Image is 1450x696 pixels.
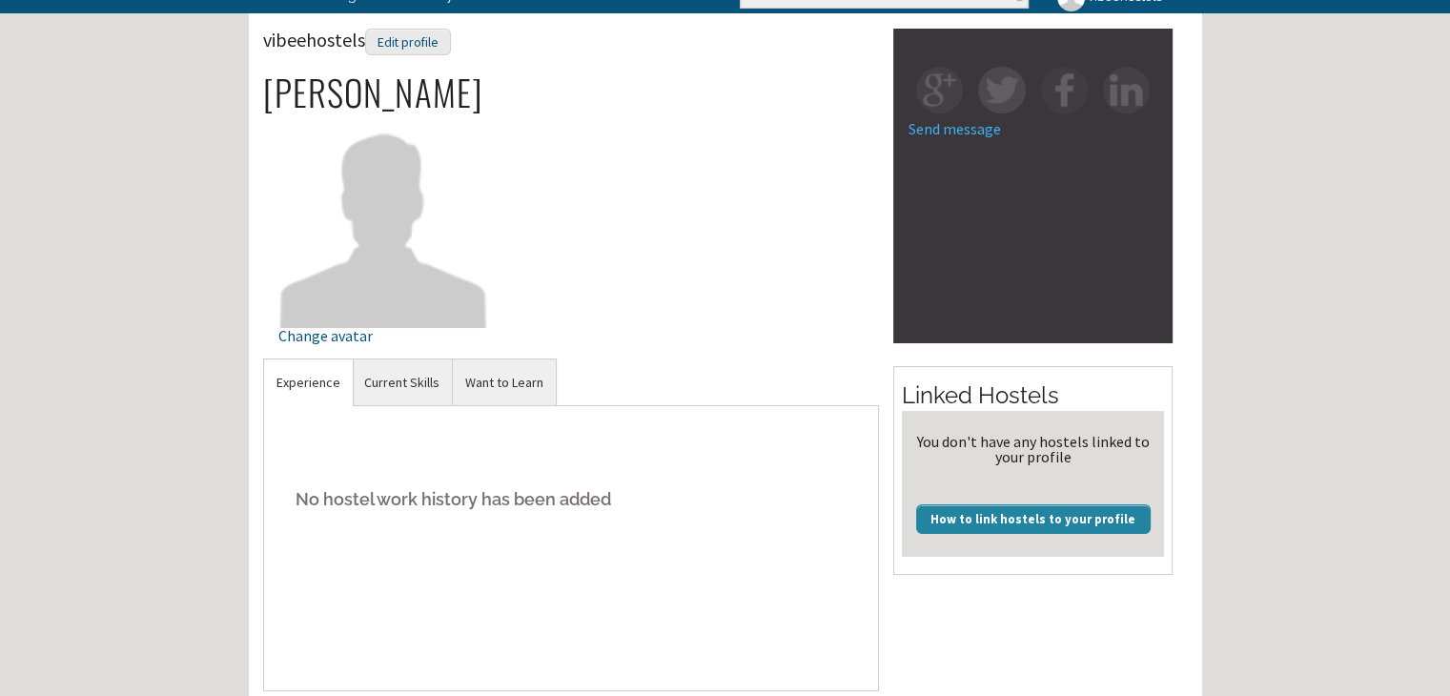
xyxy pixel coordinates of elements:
img: tw-square.png [978,67,1025,113]
h2: Linked Hostels [902,379,1164,412]
a: How to link hostels to your profile [916,504,1151,533]
a: Experience [264,359,353,406]
div: You don't have any hostels linked to your profile [909,434,1156,464]
a: Edit profile [365,28,451,51]
div: Change avatar [278,328,489,343]
img: vibeehostels's picture [278,116,489,327]
a: Send message [909,119,1001,138]
div: Edit profile [365,29,451,56]
a: Change avatar [278,211,489,343]
img: gp-square.png [916,67,963,113]
img: fb-square.png [1041,67,1088,113]
a: Want to Learn [453,359,556,406]
a: Current Skills [352,359,452,406]
img: in-square.png [1103,67,1150,113]
h2: [PERSON_NAME] [263,72,880,113]
h5: No hostel work history has been added [278,470,865,528]
span: vibeehostels [263,28,451,51]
